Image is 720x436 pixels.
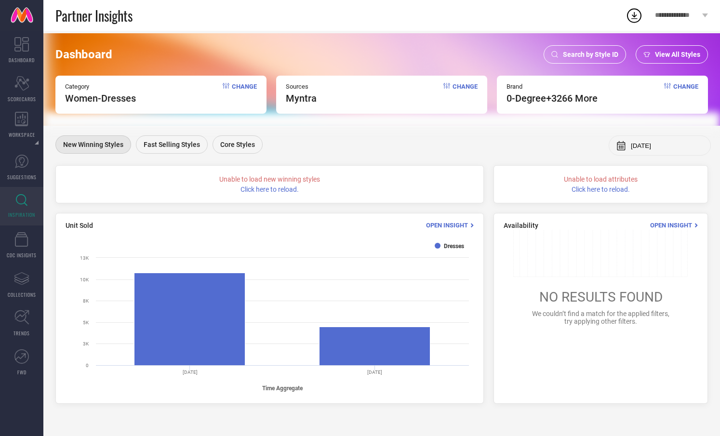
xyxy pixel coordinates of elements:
text: 10K [80,277,89,282]
span: Unit Sold [66,222,93,229]
span: Sources [286,83,317,90]
span: FWD [17,369,27,376]
span: Change [673,83,698,104]
span: Change [453,83,478,104]
span: DASHBOARD [9,56,35,64]
span: Unable to load new winning styles [219,175,320,183]
span: Dashboard [55,48,112,61]
span: myntra [286,92,317,104]
text: 3K [83,341,89,346]
span: Click here to reload. [240,185,299,193]
span: 0-degree +3266 More [507,92,598,104]
span: Search by Style ID [563,51,618,58]
text: 13K [80,255,89,261]
span: Fast Selling Styles [144,141,200,148]
text: Dresses [444,243,464,250]
span: COLLECTIONS [8,291,36,298]
span: Partner Insights [55,6,133,26]
span: New Winning Styles [63,141,123,148]
span: SCORECARDS [8,95,36,103]
span: TRENDS [13,330,30,337]
text: [DATE] [367,370,382,375]
span: NO RESULTS FOUND [539,289,663,305]
span: INSPIRATION [8,211,35,218]
span: Category [65,83,136,90]
input: Select month [631,142,703,149]
div: Open download list [626,7,643,24]
span: Brand [507,83,598,90]
span: Click here to reload. [572,185,630,193]
span: Unable to load attributes [564,175,638,183]
span: We couldn’t find a match for the applied filters, try applying other filters. [532,310,669,325]
span: CDC INSIGHTS [7,251,37,259]
span: Women-Dresses [65,92,136,104]
span: SUGGESTIONS [7,173,37,181]
span: Change [232,83,257,104]
div: Open Insight [426,221,474,230]
tspan: Time Aggregate [262,385,303,392]
text: [DATE] [183,370,198,375]
text: 5K [83,320,89,325]
span: Open Insight [650,222,692,229]
div: Open Insight [650,221,698,230]
text: 0 [86,363,89,368]
span: Availability [504,222,538,229]
span: WORKSPACE [9,131,35,138]
text: 8K [83,298,89,304]
span: Open Insight [426,222,468,229]
span: View All Styles [655,51,700,58]
span: Core Styles [220,141,255,148]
